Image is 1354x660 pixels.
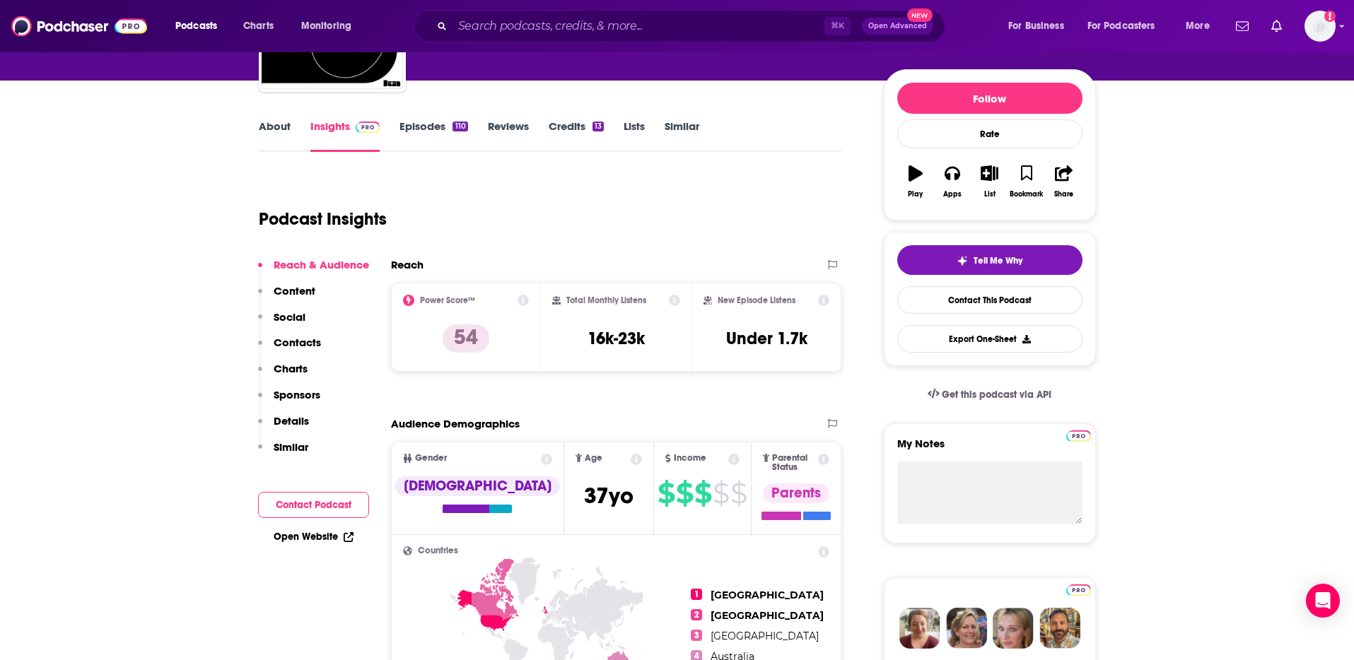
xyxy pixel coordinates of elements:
span: [GEOGRAPHIC_DATA] [711,609,824,622]
span: Monitoring [301,16,351,36]
a: Lists [624,119,645,152]
button: Charts [258,362,308,388]
button: Content [258,284,315,310]
a: Credits13 [549,119,604,152]
span: [GEOGRAPHIC_DATA] [711,589,824,601]
span: Tell Me Why [974,255,1022,266]
span: Open Advanced [868,23,927,30]
button: Export One-Sheet [897,325,1082,353]
div: Bookmark [1010,190,1043,199]
span: Gender [415,454,447,463]
span: For Business [1008,16,1064,36]
span: $ [713,482,729,505]
p: Reach & Audience [274,258,369,271]
button: Contact Podcast [258,492,369,518]
button: Similar [258,440,308,466]
p: Details [274,414,309,428]
p: Sponsors [274,388,320,401]
img: Jon Profile [1039,608,1080,649]
p: 54 [443,324,489,353]
img: Podchaser Pro [1066,430,1091,442]
span: Income [674,454,706,463]
a: Show notifications dropdown [1230,14,1254,38]
button: tell me why sparkleTell Me Why [897,245,1082,275]
button: Share [1045,156,1082,207]
svg: Add a profile image [1324,11,1336,22]
a: Show notifications dropdown [1266,14,1288,38]
button: Follow [897,83,1082,114]
a: Pro website [1066,428,1091,442]
button: open menu [291,15,370,37]
img: tell me why sparkle [957,255,968,266]
a: Similar [665,119,699,152]
button: Contacts [258,336,321,362]
h2: Reach [391,258,424,271]
p: Social [274,310,305,324]
div: Search podcasts, credits, & more... [427,10,959,42]
button: List [971,156,1008,207]
span: Logged in as ASabine [1305,11,1336,42]
button: Open AdvancedNew [862,18,933,35]
img: Barbara Profile [946,608,987,649]
span: ⌘ K [824,17,851,35]
button: open menu [1176,15,1227,37]
p: Content [274,284,315,297]
p: Contacts [274,336,321,349]
button: Social [258,310,305,336]
h2: Audience Demographics [391,417,520,430]
button: Sponsors [258,388,320,414]
span: Countries [418,546,458,555]
span: $ [676,482,693,505]
h2: Total Monthly Listens [566,295,646,305]
span: More [1186,16,1210,36]
h3: 16k-23k [588,328,645,349]
button: open menu [165,15,235,37]
span: 2 [691,609,702,620]
button: Reach & Audience [258,258,369,284]
h2: New Episode Listens [718,295,795,305]
div: List [984,190,996,199]
div: Parents [763,483,829,503]
span: 1 [691,589,702,600]
a: About [259,119,291,152]
img: Jules Profile [993,608,1034,649]
span: 3 [691,630,702,641]
img: Podchaser Pro [1066,584,1091,596]
button: Show profile menu [1305,11,1336,42]
span: [GEOGRAPHIC_DATA] [711,630,819,642]
a: Episodes110 [399,119,467,152]
span: New [907,8,933,22]
a: Contact This Podcast [897,286,1082,314]
a: Charts [234,15,282,37]
div: Open Intercom Messenger [1306,584,1340,618]
div: [DEMOGRAPHIC_DATA] [395,476,560,496]
button: Apps [934,156,971,207]
span: Get this podcast via API [942,389,1051,401]
span: Age [585,454,602,463]
span: $ [694,482,711,505]
div: 13 [593,122,604,131]
a: Reviews [488,119,529,152]
img: User Profile [1305,11,1336,42]
img: Podchaser - Follow, Share and Rate Podcasts [11,13,147,40]
img: Sydney Profile [899,608,940,649]
a: Pro website [1066,582,1091,596]
div: Rate [897,119,1082,148]
a: Get this podcast via API [916,377,1063,412]
div: 110 [453,122,467,131]
a: Open Website [274,531,354,543]
div: Apps [943,190,962,199]
span: For Podcasters [1087,16,1155,36]
button: open menu [1078,15,1176,37]
span: 37 yo [584,482,634,509]
input: Search podcasts, credits, & more... [453,15,824,37]
h2: Power Score™ [420,295,475,305]
span: $ [730,482,747,505]
span: $ [658,482,675,505]
span: Parental Status [772,454,816,472]
p: Similar [274,440,308,454]
h1: Podcast Insights [259,208,387,230]
img: Podchaser Pro [356,122,380,133]
span: Charts [243,16,274,36]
